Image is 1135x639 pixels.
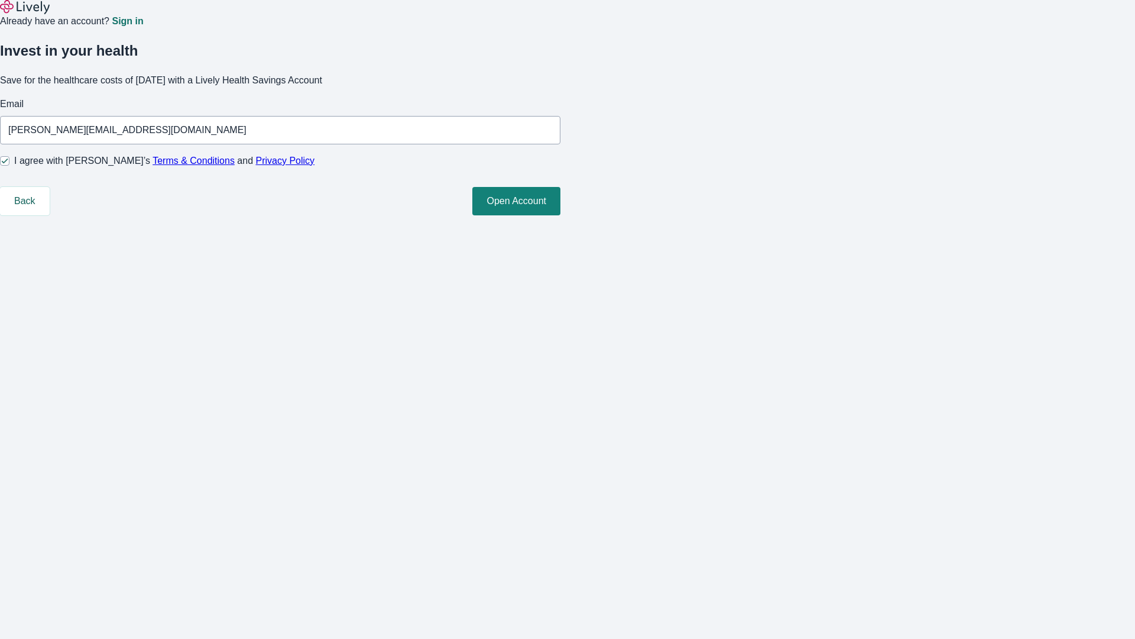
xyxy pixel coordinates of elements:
button: Open Account [472,187,560,215]
a: Privacy Policy [256,156,315,166]
a: Sign in [112,17,143,26]
a: Terms & Conditions [153,156,235,166]
span: I agree with [PERSON_NAME]’s and [14,154,314,168]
